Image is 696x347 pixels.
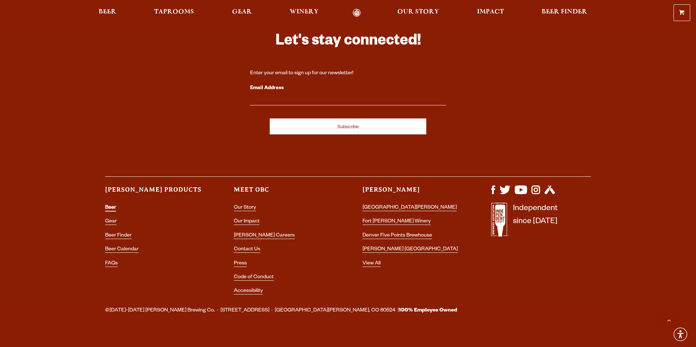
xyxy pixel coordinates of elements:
[105,233,132,239] a: Beer Finder
[362,219,431,225] a: Fort [PERSON_NAME] Winery
[491,191,495,196] a: Visit us on Facebook
[270,118,426,134] input: Subscribe
[105,205,116,212] a: Beer
[537,9,592,17] a: Beer Finder
[250,32,446,53] h3: Let's stay connected!
[397,9,439,15] span: Our Story
[234,275,274,281] a: Code of Conduct
[227,9,257,17] a: Gear
[362,261,381,267] a: View All
[544,191,555,196] a: Visit us on Untappd
[149,9,199,17] a: Taprooms
[542,9,587,15] span: Beer Finder
[234,205,256,211] a: Our Story
[105,306,457,315] span: ©[DATE]-[DATE] [PERSON_NAME] Brewing Co. · [STREET_ADDRESS] · [GEOGRAPHIC_DATA][PERSON_NAME], CO ...
[234,288,263,294] a: Accessibility
[234,233,295,239] a: [PERSON_NAME] Careers
[343,9,370,17] a: Odell Home
[362,233,432,239] a: Denver Five Points Brewhouse
[94,9,121,17] a: Beer
[105,261,118,267] a: FAQs
[362,205,457,211] a: [GEOGRAPHIC_DATA][PERSON_NAME]
[234,185,333,200] h3: Meet OBC
[234,247,260,253] a: Contact Us
[105,185,205,200] h3: [PERSON_NAME] Products
[393,9,444,17] a: Our Story
[672,326,688,342] div: Accessibility Menu
[285,9,323,17] a: Winery
[250,70,446,77] div: Enter your email to sign up for our newsletter!
[660,311,678,329] a: Scroll to top
[99,9,116,15] span: Beer
[250,84,446,93] label: Email Address
[472,9,509,17] a: Impact
[234,261,247,267] a: Press
[513,202,558,241] p: Independent since [DATE]
[362,185,462,200] h3: [PERSON_NAME]
[105,219,117,225] a: Gear
[515,191,527,196] a: Visit us on YouTube
[105,247,138,253] a: Beer Calendar
[154,9,194,15] span: Taprooms
[290,9,319,15] span: Winery
[234,219,260,225] a: Our Impact
[531,191,540,196] a: Visit us on Instagram
[500,191,510,196] a: Visit us on X (formerly Twitter)
[232,9,252,15] span: Gear
[477,9,504,15] span: Impact
[399,308,457,314] strong: 100% Employee Owned
[362,247,458,253] a: [PERSON_NAME] [GEOGRAPHIC_DATA]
